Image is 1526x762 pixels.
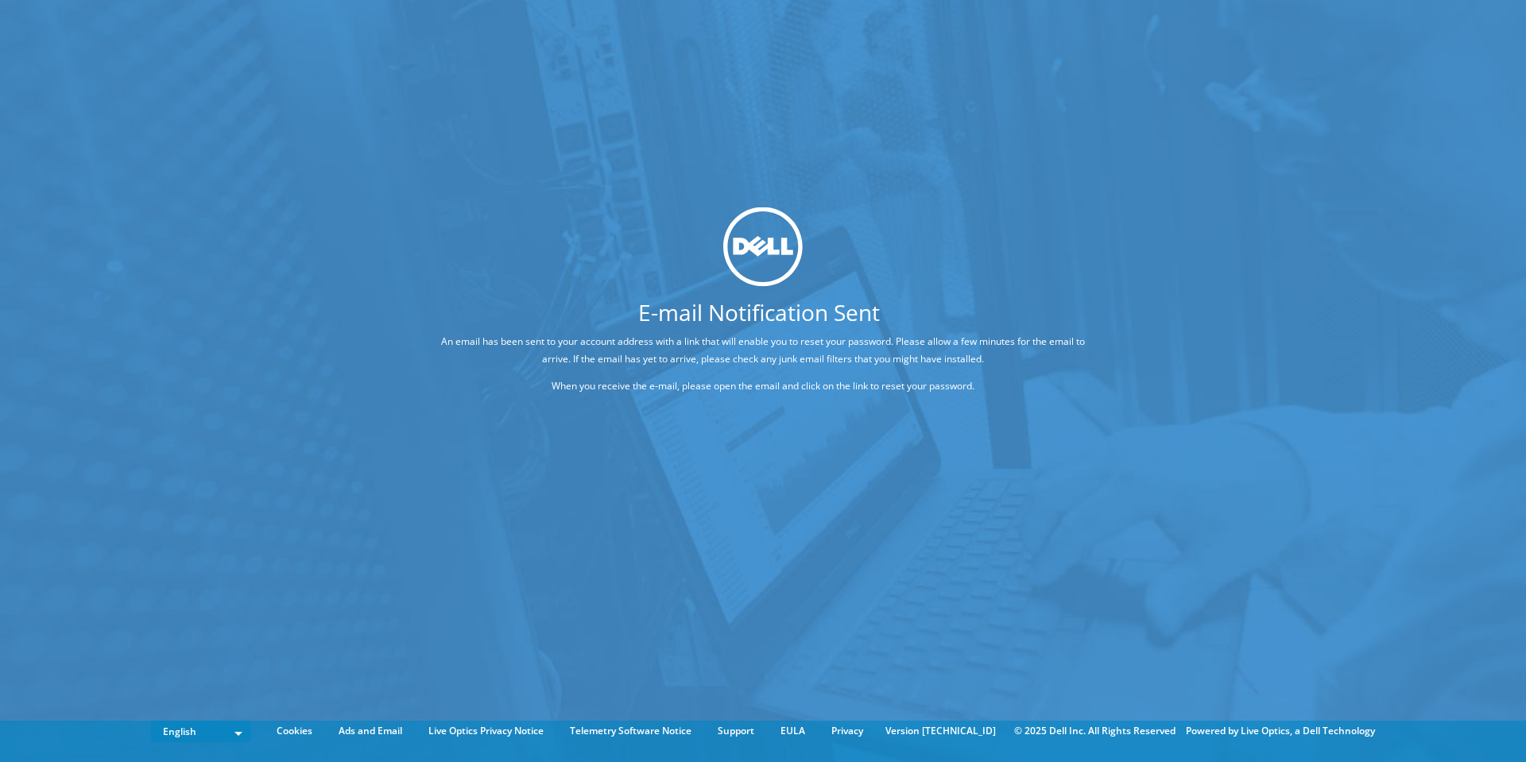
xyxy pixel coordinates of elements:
[381,301,1137,323] h1: E-mail Notification Sent
[441,377,1085,395] p: When you receive the e-mail, please open the email and click on the link to reset your password.
[1186,722,1375,740] li: Powered by Live Optics, a Dell Technology
[265,722,324,740] a: Cookies
[1006,722,1183,740] li: © 2025 Dell Inc. All Rights Reserved
[558,722,703,740] a: Telemetry Software Notice
[327,722,414,740] a: Ads and Email
[416,722,556,740] a: Live Optics Privacy Notice
[723,207,803,286] img: dell_svg_logo.svg
[769,722,817,740] a: EULA
[819,722,875,740] a: Privacy
[877,722,1004,740] li: Version [TECHNICAL_ID]
[706,722,766,740] a: Support
[441,333,1085,368] p: An email has been sent to your account address with a link that will enable you to reset your pas...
